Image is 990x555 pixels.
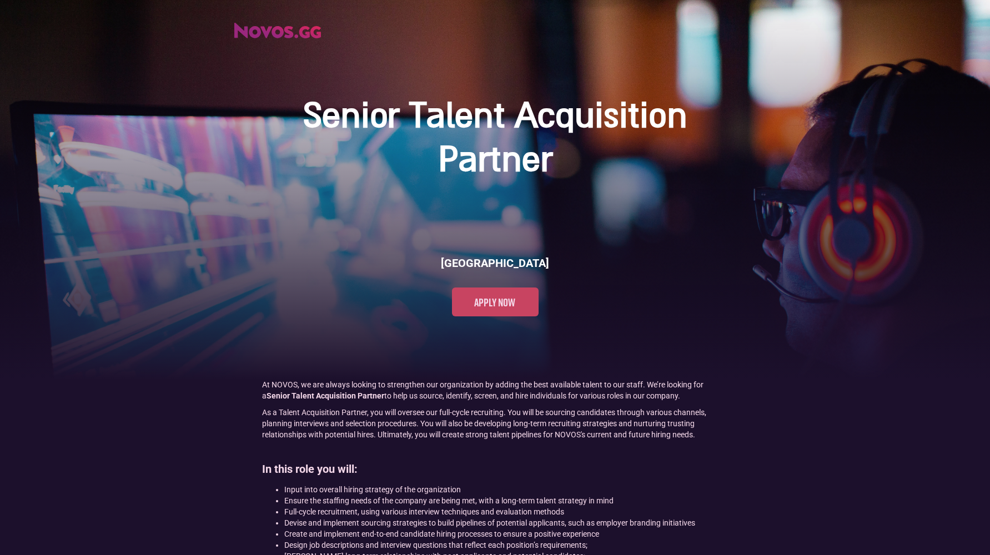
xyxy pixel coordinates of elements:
a: Apply now [452,287,539,316]
strong: In this role you will: [262,462,358,476]
li: Input into overall hiring strategy of the organization [284,484,728,495]
strong: Senior Talent Acquisition Partner [267,391,384,400]
li: Ensure the staffing needs of the company are being met, with a long-term talent strategy in mind [284,495,728,506]
h1: Senior Talent Acquisition Partner [273,95,717,183]
p: As a Talent Acquisition Partner, you will oversee our full-cycle recruiting. You will be sourcing... [262,407,728,440]
li: Full-cycle recruitment, using various interview techniques and evaluation methods [284,506,728,517]
li: Devise and implement sourcing strategies to build pipelines of potential applicants, such as empl... [284,517,728,528]
h6: [GEOGRAPHIC_DATA] [441,255,549,271]
p: At NOVOS, we are always looking to strengthen our organization by adding the best available talen... [262,379,728,401]
li: Design job descriptions and interview questions that reflect each position’s requirements; [284,539,728,551]
li: Create and implement end-to-end candidate hiring processes to ensure a positive experience [284,528,728,539]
